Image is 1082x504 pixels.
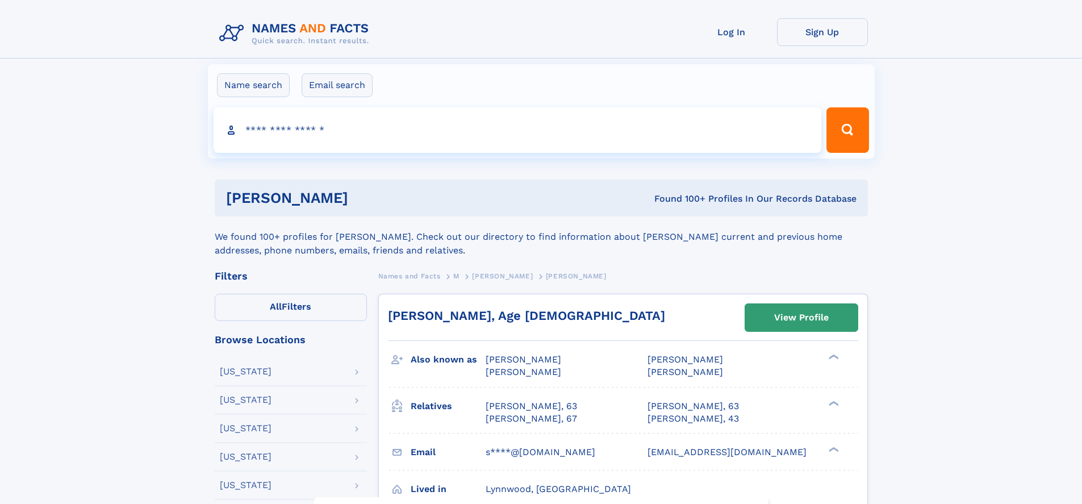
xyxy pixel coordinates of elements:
[214,107,822,153] input: search input
[226,191,502,205] h1: [PERSON_NAME]
[826,353,839,361] div: ❯
[215,294,367,321] label: Filters
[411,397,486,416] h3: Relatives
[453,272,459,280] span: M
[501,193,857,205] div: Found 100+ Profiles In Our Records Database
[647,413,739,425] a: [PERSON_NAME], 43
[777,18,868,46] a: Sign Up
[774,305,829,331] div: View Profile
[220,481,271,490] div: [US_STATE]
[826,445,839,453] div: ❯
[270,301,282,312] span: All
[411,480,486,499] h3: Lived in
[411,443,486,462] h3: Email
[215,335,367,345] div: Browse Locations
[215,216,868,257] div: We found 100+ profiles for [PERSON_NAME]. Check out our directory to find information about [PERS...
[647,366,723,377] span: [PERSON_NAME]
[217,73,290,97] label: Name search
[215,18,378,49] img: Logo Names and Facts
[826,399,839,407] div: ❯
[647,354,723,365] span: [PERSON_NAME]
[215,271,367,281] div: Filters
[453,269,459,283] a: M
[486,413,577,425] a: [PERSON_NAME], 67
[472,269,533,283] a: [PERSON_NAME]
[472,272,533,280] span: [PERSON_NAME]
[220,452,271,461] div: [US_STATE]
[486,484,631,494] span: Lynnwood, [GEOGRAPHIC_DATA]
[220,395,271,405] div: [US_STATE]
[647,447,807,457] span: [EMAIL_ADDRESS][DOMAIN_NAME]
[486,366,561,377] span: [PERSON_NAME]
[826,107,868,153] button: Search Button
[220,424,271,433] div: [US_STATE]
[686,18,777,46] a: Log In
[486,354,561,365] span: [PERSON_NAME]
[486,400,577,413] a: [PERSON_NAME], 63
[378,269,441,283] a: Names and Facts
[411,350,486,369] h3: Also known as
[220,367,271,376] div: [US_STATE]
[302,73,373,97] label: Email search
[745,304,858,331] a: View Profile
[546,272,607,280] span: [PERSON_NAME]
[388,309,665,323] a: [PERSON_NAME], Age [DEMOGRAPHIC_DATA]
[647,400,739,413] a: [PERSON_NAME], 63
